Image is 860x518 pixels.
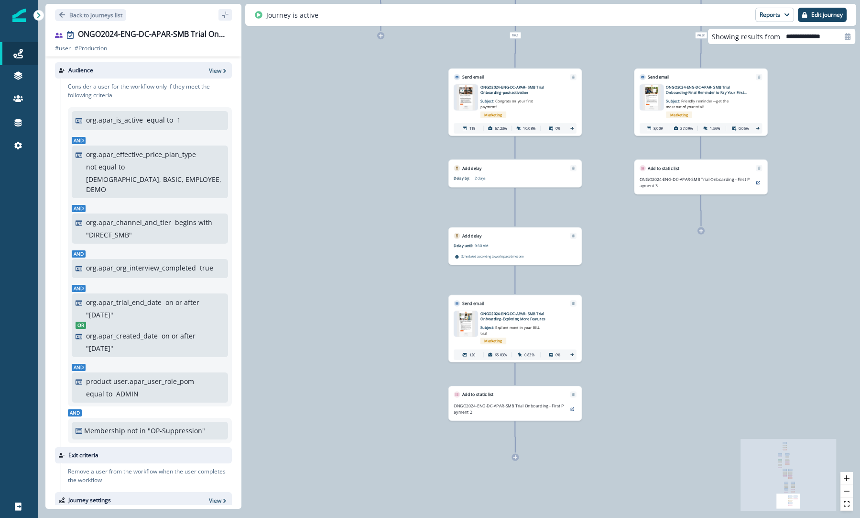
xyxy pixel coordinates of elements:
p: Journey is active [266,10,318,20]
p: 67.23% [495,125,507,131]
span: And [72,250,86,258]
div: Send emailRemoveemail asset unavailableONGO2024-ENG-DC-APAR- SMB Trial Onboarding-post-activation... [448,68,582,136]
p: 1.56% [710,125,720,131]
p: on or after [162,331,196,341]
div: True [465,32,565,39]
div: Add delayRemoveDelay until:9:30 AMScheduled according toworkspacetimezone [448,227,582,265]
p: Consider a user for the workflow only if they meet the following criteria [68,82,232,100]
div: False [651,32,751,39]
p: org.apar_created_date [86,331,158,341]
p: [DEMOGRAPHIC_DATA], BASIC, EMPLOYEE, DEMO [86,174,222,194]
span: Congrats on your first payment! [480,99,533,109]
p: begins with [175,217,212,227]
div: Send emailRemoveemail asset unavailableONGO2024-ENG-DC-APAR- SMB Trial Onboarding-Final Reminder ... [634,68,767,136]
g: Edge from node-edge-labelc8bb5403-d2f2-4f0d-8c1a-272280465a60 to f23676ce-cc61-48cf-932a-16f53284... [701,39,701,68]
p: 2 days [475,175,540,180]
button: Reports [755,8,794,22]
span: And [68,409,82,417]
g: Edge from node-edge-label6ee14676-36a5-432c-8f17-02e0a0831e85 to afb8e9a3-52ab-446f-a9f0-5ca839b9... [515,39,515,68]
p: Send email [648,74,669,80]
span: Or [76,322,86,329]
p: View [209,496,221,505]
p: equal to [147,115,173,125]
p: # user [55,44,71,53]
button: Go back [55,9,126,21]
p: ONGO2024-ENG-DC-APAR- SMB Trial Onboarding-Final Reminder to Pay Your First Bill [666,84,749,95]
p: Add delay [462,165,481,171]
p: not in [127,426,146,436]
span: And [72,285,86,292]
img: email asset unavailable [457,311,475,337]
p: Send email [462,300,484,306]
span: Marketing [480,338,506,345]
div: Add delayRemoveDelay by:2 days [448,159,582,187]
p: org.apar_effective_price_plan_type [86,149,196,159]
p: Delay by: [454,175,474,180]
p: not equal to [86,162,125,172]
p: Scheduled according to workspace timezone [461,254,524,259]
button: sidebar collapse toggle [218,9,232,21]
p: Journey settings [68,496,111,505]
p: org.apar_is_active [86,115,143,125]
p: 120 [469,352,476,357]
p: ADMIN [116,389,139,399]
span: Marketing [480,112,506,118]
p: Membership [84,426,125,436]
p: org.apar_org_interview_completed [86,263,196,273]
span: False [695,32,707,39]
p: Back to journeys list [69,11,122,19]
img: Inflection [12,9,26,22]
p: Subject: [480,95,545,109]
span: And [72,364,86,371]
p: 1 [177,115,181,125]
p: Edit journey [811,11,843,18]
span: And [72,205,86,212]
p: View [209,67,221,75]
p: 0.05% [739,125,749,131]
p: Showing results from [712,32,780,42]
button: fit view [840,498,853,511]
p: ONGO2024-ENG-DC-APAR-SMB Trial Onboarding - First Payment 3 [640,177,752,189]
span: And [72,137,86,144]
p: 10.08% [523,125,535,131]
span: Marketing [666,112,692,118]
p: " [DATE] " [86,310,113,320]
p: Add delay [462,233,481,239]
img: email asset unavailable [642,84,661,110]
p: equal to [86,389,112,399]
p: " [DATE] " [86,343,113,353]
p: " DIRECT_SMB " [86,230,132,240]
p: product user.apar_user_role_pom [86,376,194,386]
img: email asset unavailable [457,84,475,110]
p: "OP-Suppression" [148,426,212,436]
g: Edge from 7794504c-de91-4701-b5c2-2ea6c7c39a56 to node-add-under-6ee14676-36a5-432c-8f17-02e0a083... [515,421,515,452]
p: 65.83% [495,352,507,357]
div: Add to static listRemoveONGO2024-ENG-DC-APAR-SMB Trial Onboarding - First Payment 3preview [634,159,767,194]
button: preview [754,179,762,187]
p: 0% [555,125,561,131]
div: Send emailRemoveemail asset unavailableONGO2024-ENG-DC-APAR- SMB Trial Onboarding-Exploring More ... [448,295,582,362]
p: Remove a user from the workflow when the user completes the workflow [68,467,232,484]
span: Explore more in your BILL trial [480,325,540,336]
p: Add to static list [648,165,679,171]
button: zoom in [840,472,853,485]
p: Delay until: [454,243,474,248]
p: Send email [462,74,484,80]
button: View [209,496,228,505]
p: true [200,263,213,273]
p: Audience [68,66,93,75]
span: True [510,32,521,39]
p: Exit criteria [68,451,98,460]
p: 9:30 AM [475,243,540,248]
p: org.apar_channel_and_tier [86,217,171,227]
p: ONGO2024-ENG-DC-APAR- SMB Trial Onboarding-post-activation [480,84,564,95]
p: Subject: [480,322,545,336]
p: 119 [469,125,476,131]
p: Add to static list [462,392,494,398]
p: # Production [75,44,107,53]
p: 37.09% [680,125,693,131]
g: Edge from ec5ea05a-96e3-4c1e-a034-aed0fc427219 to node-add-under-c8bb5403-d2f2-4f0d-8c1a-27228046... [701,195,701,226]
div: ONGO2024-ENG-DC-APAR-SMB Trial Onboarding Users [78,30,228,40]
p: ONGO2024-ENG-DC-APAR-SMB Trial Onboarding - First Payment 2 [454,403,566,415]
div: Add to static listRemoveONGO2024-ENG-DC-APAR-SMB Trial Onboarding - First Payment 2preview [448,386,582,421]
